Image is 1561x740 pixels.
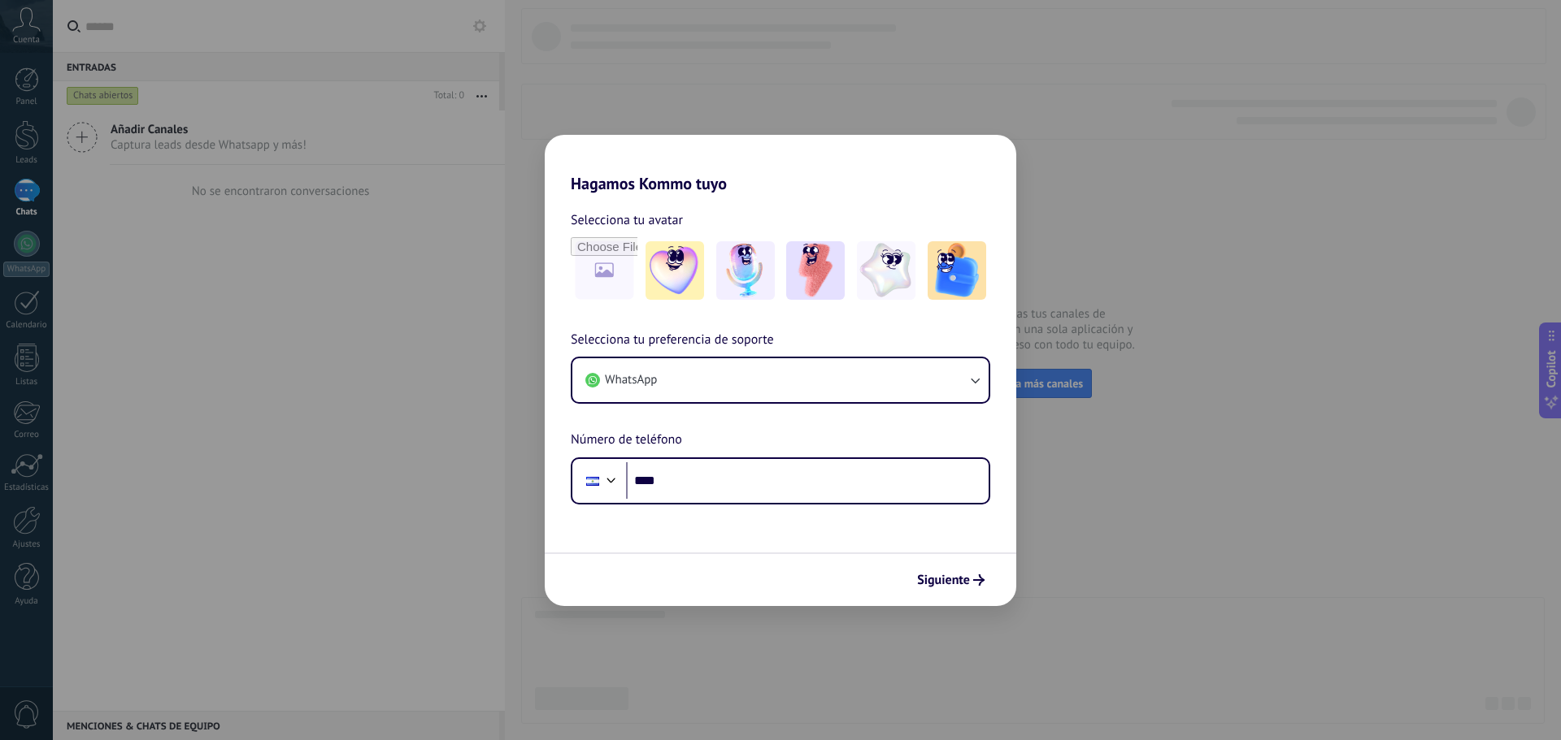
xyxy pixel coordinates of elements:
img: -1.jpeg [646,241,704,300]
img: -2.jpeg [716,241,775,300]
span: Selecciona tu preferencia de soporte [571,330,774,351]
span: Número de teléfono [571,430,682,451]
button: WhatsApp [572,358,989,402]
div: El Salvador: + 503 [577,464,608,498]
h2: Hagamos Kommo tuyo [545,135,1016,193]
img: -4.jpeg [857,241,915,300]
button: Siguiente [910,566,992,594]
span: Selecciona tu avatar [571,210,683,231]
span: Siguiente [917,574,970,586]
img: -3.jpeg [786,241,845,300]
span: WhatsApp [605,372,657,388]
img: -5.jpeg [928,241,986,300]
